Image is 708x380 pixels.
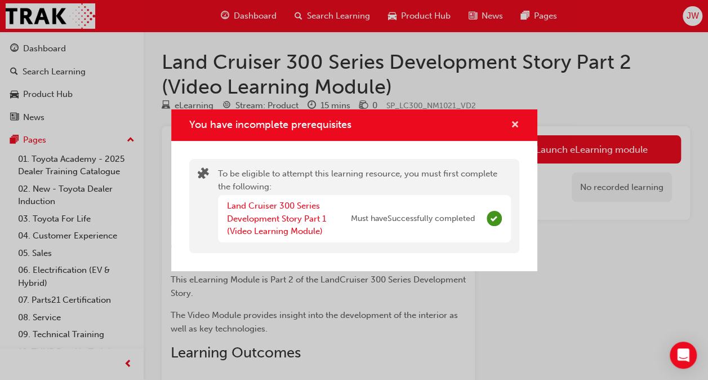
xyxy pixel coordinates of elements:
[198,169,209,182] span: puzzle-icon
[218,167,511,245] div: To be eligible to attempt this learning resource, you must first complete the following:
[171,109,537,271] div: You have incomplete prerequisites
[670,342,697,369] div: Open Intercom Messenger
[511,121,519,131] span: cross-icon
[487,211,502,226] span: Complete
[351,213,475,226] span: Must have Successfully completed
[227,201,326,236] a: Land Cruiser 300 Series Development Story Part 1 (Video Learning Module)
[189,118,351,131] span: You have incomplete prerequisites
[511,118,519,132] button: cross-icon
